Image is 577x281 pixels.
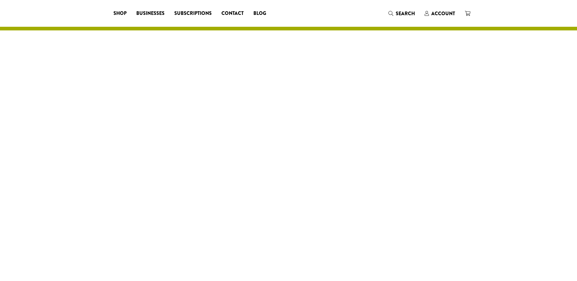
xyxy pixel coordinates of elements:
[396,10,415,17] span: Search
[384,9,420,19] a: Search
[169,9,217,18] a: Subscriptions
[113,10,127,17] span: Shop
[253,10,266,17] span: Blog
[131,9,169,18] a: Businesses
[109,9,131,18] a: Shop
[420,9,460,19] a: Account
[221,10,244,17] span: Contact
[136,10,165,17] span: Businesses
[249,9,271,18] a: Blog
[217,9,249,18] a: Contact
[174,10,212,17] span: Subscriptions
[431,10,455,17] span: Account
